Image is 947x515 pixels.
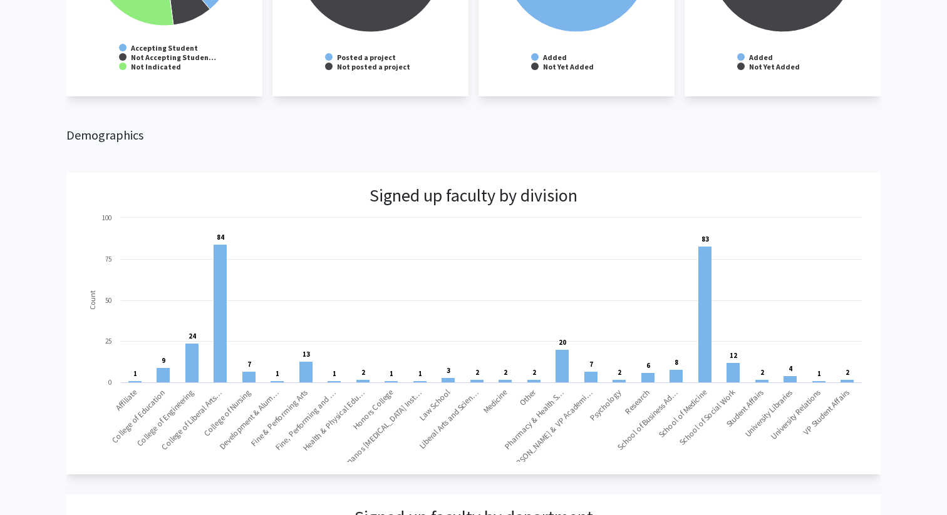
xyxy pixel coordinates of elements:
text: 2 [846,368,849,377]
text: 4 [789,364,792,373]
text: 8 [675,358,678,367]
text: 1 [333,369,336,378]
text: School of Business Ad… [615,387,680,452]
text: College of Education [109,387,167,446]
text: School of Social Work [677,387,738,447]
text: Posted a project [337,53,396,62]
text: 3 [447,366,450,375]
text: Not Indicated [131,62,181,71]
text: Karmanos [MEDICAL_DATA] Inst… [334,387,423,476]
text: 0 [108,378,111,387]
text: 1 [817,369,821,378]
text: Liberal Arts and Scien… [417,387,481,451]
text: Fine & Performing Arts [249,387,310,449]
text: 20 [559,338,566,347]
text: VP Student Affairs [801,387,851,437]
text: Added [748,53,773,62]
text: Added [542,53,567,62]
text: Research [623,387,652,417]
text: Health & Physical Edu… [301,387,366,453]
text: 1 [418,369,422,378]
text: Not Yet Added [749,62,800,71]
text: 75 [105,255,111,263]
text: 7 [247,360,251,369]
text: 9 [162,356,165,365]
text: 12 [730,351,737,360]
text: 50 [105,296,111,305]
text: 2 [618,368,621,377]
text: 7 [589,360,593,369]
text: School of Medicine [656,387,708,440]
iframe: Chat [9,459,53,506]
text: 2 [475,368,479,377]
text: 100 [102,213,111,222]
text: 24 [189,332,196,340]
text: Student Affairs [723,387,765,429]
text: 25 [105,337,111,345]
text: Not Yet Added [543,62,594,71]
text: Psychology [587,387,623,423]
text: 1 [390,369,393,378]
text: 2 [361,368,365,377]
text: Fine, Performing and … [273,387,338,452]
text: Not posted a project [337,62,410,71]
text: 2 [760,368,764,377]
text: Other [517,387,538,408]
text: 83 [701,235,709,243]
text: 13 [303,350,310,359]
text: Pharmacy & Health S… [502,387,566,452]
text: College of Engineering [134,387,195,449]
text: 84 [217,233,224,242]
text: 6 [646,361,650,370]
text: College of Nursing [201,387,252,439]
text: College of Liberal Arts… [159,387,224,452]
text: 2 [504,368,507,377]
text: University Relations [768,387,822,442]
text: Count [87,290,96,310]
text: Development & Alum… [217,387,281,452]
text: [PERSON_NAME] & VP Academi… [505,387,595,477]
h3: Signed up faculty by division [370,185,577,207]
text: Not Accepting Studen… [131,53,216,62]
h2: Demographics [66,128,881,143]
text: Medicine [481,387,509,416]
text: 2 [532,368,536,377]
text: Affiliate [113,387,138,413]
text: 1 [133,369,137,378]
text: Honors College [351,387,395,432]
text: University Libraries [742,387,794,439]
text: Law School [417,387,452,423]
text: Accepting Student [130,43,198,53]
text: 1 [276,369,279,378]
